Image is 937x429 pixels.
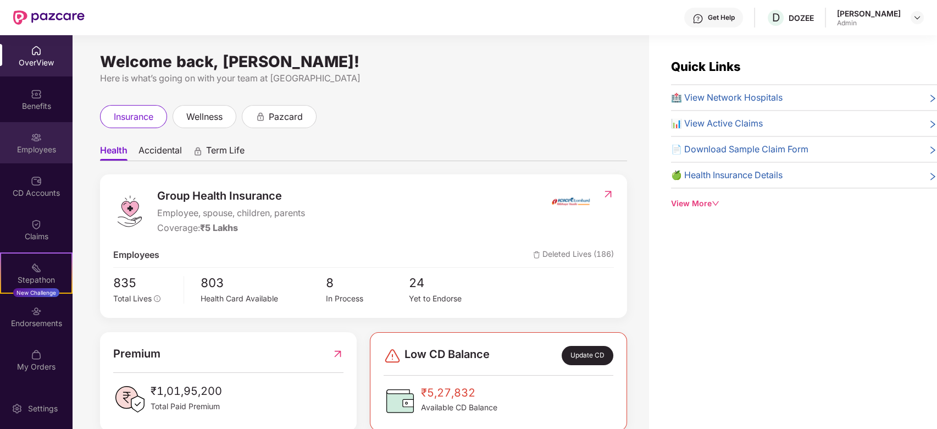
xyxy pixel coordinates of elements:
img: RedirectIcon [332,345,343,362]
div: Yet to Endorse [409,293,492,305]
img: insurerIcon [550,188,591,215]
img: svg+xml;base64,PHN2ZyBpZD0iQ2xhaW0iIHhtbG5zPSJodHRwOi8vd3d3LnczLm9yZy8yMDAwL3N2ZyIgd2lkdGg9IjIwIi... [31,219,42,230]
div: View More [671,197,937,210]
span: 803 [201,273,326,293]
span: down [712,200,719,207]
img: svg+xml;base64,PHN2ZyBpZD0iRW5kb3JzZW1lbnRzIiB4bWxucz0iaHR0cDovL3d3dy53My5vcmcvMjAwMC9zdmciIHdpZH... [31,306,42,317]
span: pazcard [269,110,303,124]
div: Admin [837,19,901,28]
span: 8 [325,273,409,293]
img: svg+xml;base64,PHN2ZyBpZD0iSG9tZSIgeG1sbnM9Imh0dHA6Ly93d3cudzMub3JnLzIwMDAvc3ZnIiB3aWR0aD0iMjAiIG... [31,45,42,56]
span: Term Life [206,145,245,161]
span: ₹1,01,95,200 [151,383,222,400]
span: Available CD Balance [421,402,497,414]
img: CDBalanceIcon [384,384,417,417]
img: svg+xml;base64,PHN2ZyBpZD0iSGVscC0zMngzMiIgeG1sbnM9Imh0dHA6Ly93d3cudzMub3JnLzIwMDAvc3ZnIiB3aWR0aD... [692,13,703,24]
div: In Process [325,293,409,305]
div: Coverage: [157,221,305,235]
img: svg+xml;base64,PHN2ZyBpZD0iRHJvcGRvd24tMzJ4MzIiIHhtbG5zPSJodHRwOi8vd3d3LnczLm9yZy8yMDAwL3N2ZyIgd2... [913,13,922,22]
img: svg+xml;base64,PHN2ZyBpZD0iTXlfT3JkZXJzIiBkYXRhLW5hbWU9Ik15IE9yZGVycyIgeG1sbnM9Imh0dHA6Ly93d3cudz... [31,349,42,360]
span: info-circle [154,295,160,302]
img: svg+xml;base64,PHN2ZyB4bWxucz0iaHR0cDovL3d3dy53My5vcmcvMjAwMC9zdmciIHdpZHRoPSIyMSIgaGVpZ2h0PSIyMC... [31,262,42,273]
span: 🏥 View Network Hospitals [671,91,783,105]
div: Welcome back, [PERSON_NAME]! [100,57,627,66]
span: Employees [113,248,159,262]
span: 24 [409,273,492,293]
img: svg+xml;base64,PHN2ZyBpZD0iU2V0dGluZy0yMHgyMCIgeG1sbnM9Imh0dHA6Ly93d3cudzMub3JnLzIwMDAvc3ZnIiB3aW... [12,403,23,414]
div: DOZEE [789,13,814,23]
img: svg+xml;base64,PHN2ZyBpZD0iQ0RfQWNjb3VudHMiIGRhdGEtbmFtZT0iQ0QgQWNjb3VudHMiIHhtbG5zPSJodHRwOi8vd3... [31,175,42,186]
img: deleteIcon [533,251,540,258]
span: Quick Links [671,59,741,74]
span: ₹5,27,832 [421,384,497,402]
img: svg+xml;base64,PHN2ZyBpZD0iRW1wbG95ZWVzIiB4bWxucz0iaHR0cDovL3d3dy53My5vcmcvMjAwMC9zdmciIHdpZHRoPS... [31,132,42,143]
img: RedirectIcon [602,189,614,200]
div: Health Card Available [201,293,326,305]
div: Stepathon [1,274,71,285]
span: Health [100,145,127,161]
span: right [928,119,937,130]
span: 📊 View Active Claims [671,117,763,130]
span: 835 [113,273,176,293]
img: logo [113,195,146,228]
img: New Pazcare Logo [13,10,85,25]
div: Here is what’s going on with your team at [GEOGRAPHIC_DATA] [100,71,627,85]
div: [PERSON_NAME] [837,8,901,19]
span: insurance [114,110,153,124]
span: Low CD Balance [404,346,490,365]
span: wellness [186,110,223,124]
span: D [772,11,780,24]
span: Accidental [138,145,182,161]
img: PaidPremiumIcon [113,383,146,416]
div: New Challenge [13,288,59,297]
img: svg+xml;base64,PHN2ZyBpZD0iQmVuZWZpdHMiIHhtbG5zPSJodHRwOi8vd3d3LnczLm9yZy8yMDAwL3N2ZyIgd2lkdGg9Ij... [31,89,42,100]
span: Group Health Insurance [157,188,305,205]
span: ₹5 Lakhs [200,222,238,233]
span: Employee, spouse, children, parents [157,206,305,220]
div: Settings [25,403,61,414]
div: Get Help [708,13,735,22]
span: Deleted Lives (186) [533,248,614,262]
span: right [928,93,937,105]
span: right [928,170,937,182]
img: svg+xml;base64,PHN2ZyBpZD0iRGFuZ2VyLTMyeDMyIiB4bWxucz0iaHR0cDovL3d3dy53My5vcmcvMjAwMC9zdmciIHdpZH... [384,347,401,365]
div: animation [256,111,265,121]
div: animation [193,146,203,156]
span: Total Lives [113,294,152,303]
span: 📄 Download Sample Claim Form [671,142,808,156]
span: Premium [113,345,160,362]
span: 🍏 Health Insurance Details [671,168,783,182]
div: Update CD [562,346,613,365]
span: right [928,145,937,156]
span: Total Paid Premium [151,400,222,413]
